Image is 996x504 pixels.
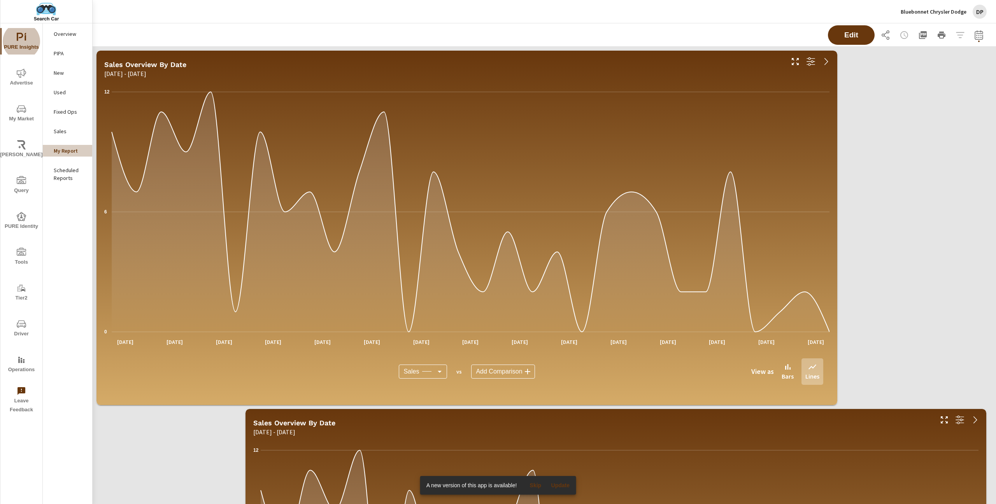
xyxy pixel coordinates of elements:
p: vs [447,368,471,375]
button: Edit [828,25,875,45]
p: My Report [54,147,86,155]
span: A new version of this app is available! [426,482,517,488]
div: My Report [43,145,92,157]
p: [DATE] [506,338,533,346]
span: Tier2 [3,284,40,303]
span: Advertise [3,69,40,88]
p: Bars [782,372,794,381]
p: [DATE] [210,338,238,346]
button: Skip [523,479,548,492]
button: Update [548,479,573,492]
div: Sales [399,365,447,379]
p: Lines [805,372,819,381]
span: Operations [3,355,40,374]
span: Tools [3,248,40,267]
h6: View as [751,368,774,375]
text: 12 [104,89,110,95]
span: Sales [403,368,419,375]
div: Overview [43,28,92,40]
button: "Export Report to PDF" [915,27,931,43]
p: New [54,69,86,77]
div: New [43,67,92,79]
p: Bluebonnet Chrysler Dodge [901,8,966,15]
span: PURE Insights [3,33,40,52]
span: My Market [3,104,40,123]
p: [DATE] [556,338,583,346]
div: nav menu [0,23,42,418]
p: [DATE] [309,338,336,346]
p: Overview [54,30,86,38]
button: Make Fullscreen [938,414,950,426]
p: [DATE] - [DATE] [253,427,295,437]
span: [PERSON_NAME] [3,140,40,159]
p: [DATE] [358,338,386,346]
p: Scheduled Reports [54,166,86,182]
div: Add Comparison [471,365,535,379]
p: [DATE] [703,338,731,346]
span: Driver [3,319,40,338]
span: Add Comparison [476,368,522,375]
span: Skip [526,482,545,489]
h5: Sales Overview By Date [253,419,335,427]
p: [DATE] [802,338,829,346]
div: Used [43,86,92,98]
text: 12 [253,448,259,453]
button: Select Date Range [971,27,987,43]
div: Fixed Ops [43,106,92,118]
button: Print Report [934,27,949,43]
p: [DATE] [654,338,682,346]
p: [DATE] [457,338,484,346]
text: 6 [104,209,107,215]
a: See more details in report [969,414,982,426]
span: Leave Feedback [3,386,40,414]
text: 0 [104,329,107,335]
p: [DATE] [260,338,287,346]
p: [DATE] - [DATE] [104,69,146,78]
p: PIPA [54,49,86,57]
p: Sales [54,127,86,135]
button: Make Fullscreen [789,55,801,68]
p: Fixed Ops [54,108,86,116]
div: Scheduled Reports [43,164,92,184]
div: DP [973,5,987,19]
span: Edit [836,32,867,39]
span: Query [3,176,40,195]
p: [DATE] [408,338,435,346]
div: PIPA [43,48,92,59]
span: Update [551,482,570,489]
a: See more details in report [820,55,833,68]
p: [DATE] [753,338,780,346]
span: PURE Identity [3,212,40,231]
p: [DATE] [112,338,139,346]
p: Used [54,88,86,96]
p: [DATE] [161,338,188,346]
button: Share Report [878,27,893,43]
h5: Sales Overview By Date [104,60,186,69]
div: Sales [43,125,92,137]
p: [DATE] [605,338,632,346]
